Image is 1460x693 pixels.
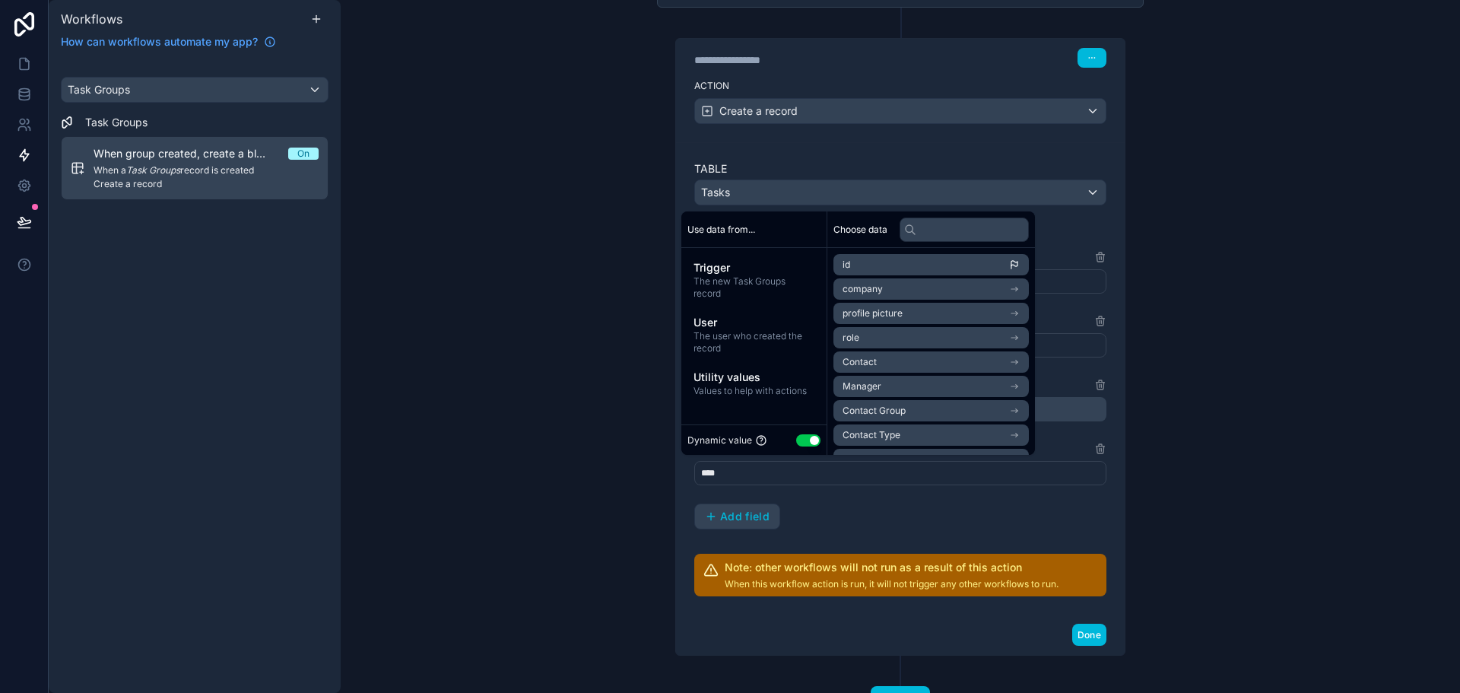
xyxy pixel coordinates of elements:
[55,34,282,49] a: How can workflows automate my app?
[695,504,779,529] button: Add field
[694,180,1106,205] button: Tasks
[693,275,814,300] span: The new Task Groups record
[61,11,122,27] span: Workflows
[687,434,752,447] span: Dynamic value
[693,315,814,330] span: User
[694,161,1106,176] label: Table
[694,504,780,529] button: Add field
[719,103,798,119] span: Create a record
[694,98,1106,124] button: Create a record
[701,185,730,200] span: Tasks
[725,578,1058,590] p: When this workflow action is run, it will not trigger any other workflows to run.
[694,80,1106,92] label: Action
[693,385,814,397] span: Values to help with actions
[833,224,887,236] span: Choose data
[720,510,770,523] span: Add field
[693,330,814,354] span: The user who created the record
[1072,624,1106,646] button: Done
[687,224,755,236] span: Use data from...
[693,260,814,275] span: Trigger
[61,34,258,49] span: How can workflows automate my app?
[693,370,814,385] span: Utility values
[725,560,1058,575] h2: Note: other workflows will not run as a result of this action
[681,248,827,409] div: scrollable content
